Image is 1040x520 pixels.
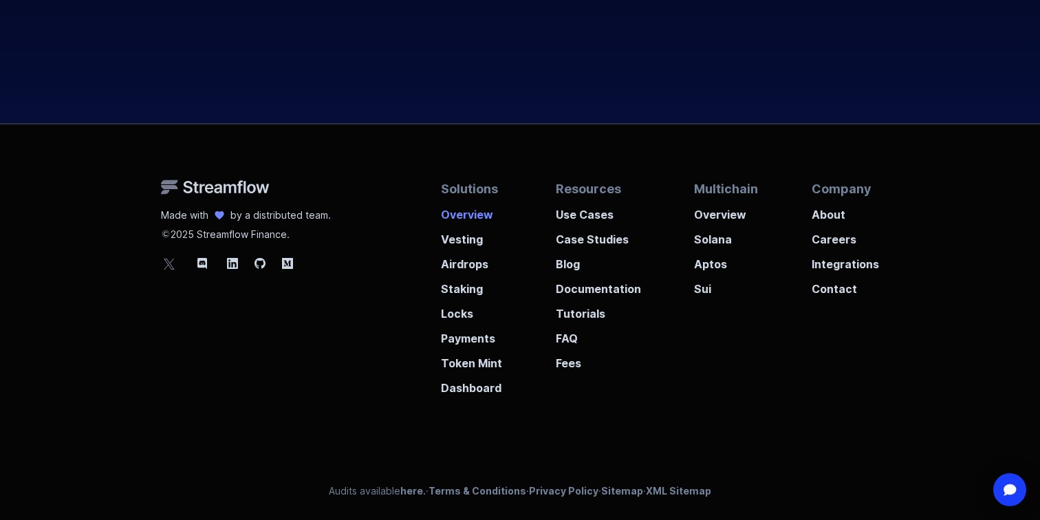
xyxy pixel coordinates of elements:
[441,223,502,248] a: Vesting
[441,180,502,198] p: Solutions
[400,485,426,497] a: here.
[161,208,208,222] p: Made with
[812,180,879,198] p: Company
[812,198,879,223] a: About
[230,208,331,222] p: by a distributed team.
[556,322,641,347] a: FAQ
[646,485,711,497] a: XML Sitemap
[556,297,641,322] a: Tutorials
[556,272,641,297] a: Documentation
[329,484,711,498] p: Audits available · · · ·
[812,223,879,248] a: Careers
[694,248,758,272] a: Aptos
[556,248,641,272] a: Blog
[161,180,270,195] img: Streamflow Logo
[441,371,502,396] a: Dashboard
[601,485,643,497] a: Sitemap
[441,198,502,223] a: Overview
[694,198,758,223] a: Overview
[529,485,598,497] a: Privacy Policy
[694,272,758,297] a: Sui
[694,180,758,198] p: Multichain
[441,347,502,371] a: Token Mint
[556,198,641,223] a: Use Cases
[441,297,502,322] a: Locks
[556,223,641,248] a: Case Studies
[161,222,331,241] p: 2025 Streamflow Finance.
[556,347,641,371] a: Fees
[429,485,526,497] a: Terms & Conditions
[694,223,758,248] a: Solana
[993,473,1026,506] div: Open Intercom Messenger
[556,180,641,198] p: Resources
[812,272,879,297] a: Contact
[812,248,879,272] a: Integrations
[441,248,502,272] a: Airdrops
[441,322,502,347] a: Payments
[441,272,502,297] a: Staking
